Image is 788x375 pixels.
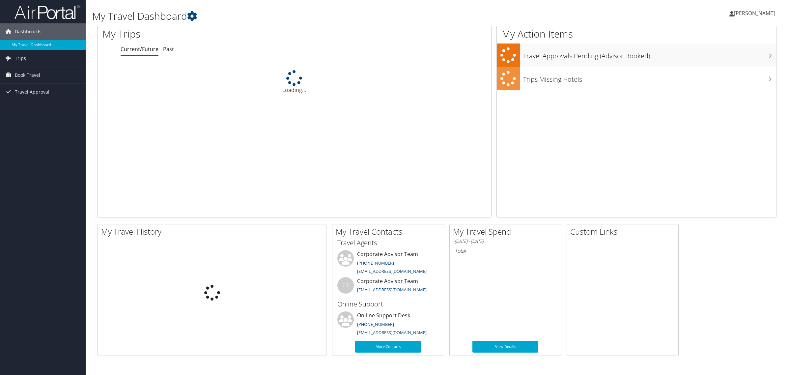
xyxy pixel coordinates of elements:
[15,84,49,100] span: Travel Approval
[357,260,394,266] a: [PHONE_NUMBER]
[102,27,322,41] h1: My Trips
[729,3,781,23] a: [PERSON_NAME]
[455,247,556,254] h6: Total
[357,268,427,274] a: [EMAIL_ADDRESS][DOMAIN_NAME]
[337,238,439,247] h3: Travel Agents
[15,23,42,40] span: Dashboards
[334,311,442,338] li: On-line Support Desk
[570,226,678,237] h2: Custom Links
[92,9,552,23] h1: My Travel Dashboard
[734,10,775,17] span: [PERSON_NAME]
[357,321,394,327] a: [PHONE_NUMBER]
[455,238,556,245] h6: [DATE] - [DATE]
[357,330,427,335] a: [EMAIL_ADDRESS][DOMAIN_NAME]
[472,341,538,353] a: View Details
[101,226,326,237] h2: My Travel History
[355,341,421,353] a: More Contacts
[523,48,776,61] h3: Travel Approvals Pending (Advisor Booked)
[523,72,776,84] h3: Trips Missing Hotels
[334,277,442,299] li: Corporate Advisor Team
[14,4,80,20] img: airportal-logo.png
[98,70,491,94] div: Loading...
[497,67,776,90] a: Trips Missing Hotels
[15,50,26,67] span: Trips
[497,27,776,41] h1: My Action Items
[336,226,444,237] h2: My Travel Contacts
[453,226,561,237] h2: My Travel Spend
[497,43,776,67] a: Travel Approvals Pending (Advisor Booked)
[337,277,354,294] div: CT
[121,45,158,53] a: Current/Future
[357,287,427,293] a: [EMAIL_ADDRESS][DOMAIN_NAME]
[163,45,174,53] a: Past
[334,250,442,277] li: Corporate Advisor Team
[337,300,439,309] h3: Online Support
[15,67,40,83] span: Book Travel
